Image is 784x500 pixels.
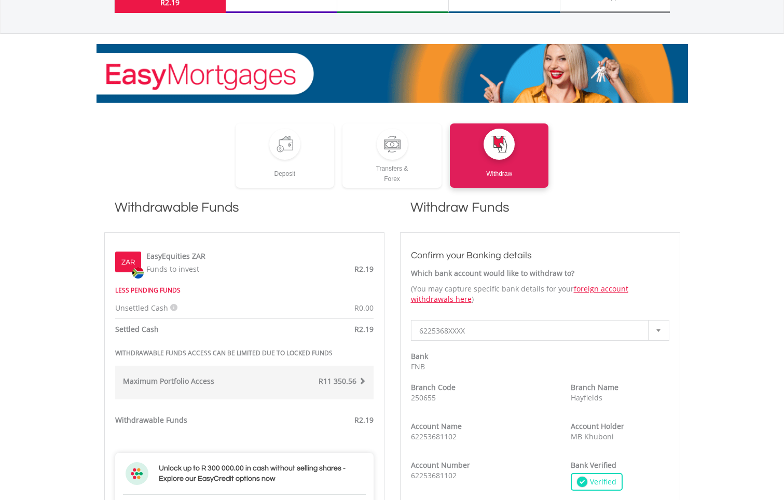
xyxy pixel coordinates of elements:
[146,251,205,261] label: EasyEquities ZAR
[159,463,363,484] h3: Unlock up to R 300 000.00 in cash without selling shares - Explore our EasyCredit options now
[571,382,618,392] strong: Branch Name
[411,351,428,361] strong: Bank
[342,123,442,188] a: Transfers &Forex
[354,264,374,274] span: R2.19
[411,362,425,371] span: FNB
[571,421,624,431] strong: Account Holder
[411,421,462,431] strong: Account Name
[571,432,614,441] span: MB Khuboni
[146,264,199,274] span: Funds to invest
[115,349,333,357] strong: WITHDRAWABLE FUNDS ACCESS CAN BE LIMITED DUE TO LOCKED FUNDS
[121,257,135,268] label: ZAR
[587,477,616,487] span: Verified
[411,432,457,441] span: 62253681102
[115,415,187,425] strong: Withdrawable Funds
[571,393,602,402] span: Hayfields
[354,303,374,313] span: R0.00
[115,286,181,295] strong: LESS PENDING FUNDS
[450,160,549,179] div: Withdraw
[400,198,680,227] h1: Withdraw Funds
[97,44,688,103] img: EasyMortage Promotion Banner
[236,160,335,179] div: Deposit
[411,470,457,480] span: 62253681102
[419,321,645,341] span: 6225368XXXX
[411,284,669,304] p: (You may capture specific bank details for your )
[411,382,456,392] strong: Branch Code
[115,303,168,313] span: Unsettled Cash
[319,376,356,386] span: R11 350.56
[411,268,574,278] strong: Which bank account would like to withdraw to?
[123,376,214,386] strong: Maximum Portfolio Access
[411,284,628,304] a: foreign account withdrawals here
[126,462,148,485] img: ec-flower.svg
[115,324,159,334] strong: Settled Cash
[104,198,384,227] h1: Withdrawable Funds
[342,160,442,184] div: Transfers & Forex
[236,123,335,188] a: Deposit
[571,460,616,470] strong: Bank Verified
[411,460,470,470] strong: Account Number
[411,248,669,263] h3: Confirm your Banking details
[411,393,436,402] span: 250655
[354,324,374,334] span: R2.19
[354,415,374,425] span: R2.19
[450,123,549,188] a: Withdraw
[132,267,144,279] img: zar.png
